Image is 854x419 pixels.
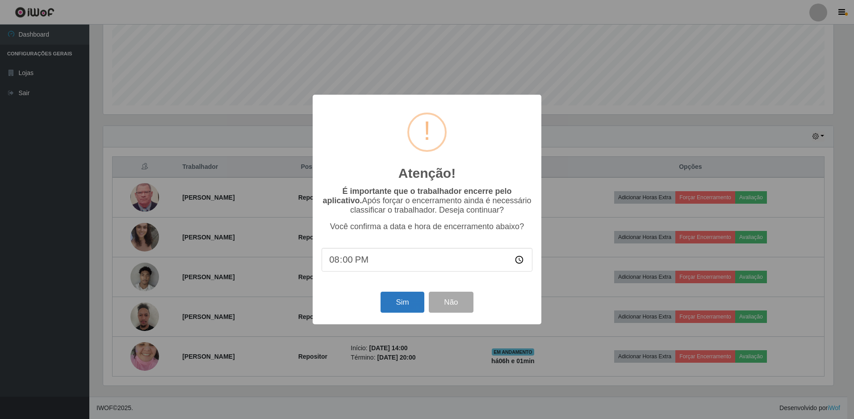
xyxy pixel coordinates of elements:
p: Você confirma a data e hora de encerramento abaixo? [322,222,532,231]
button: Não [429,292,473,313]
b: É importante que o trabalhador encerre pelo aplicativo. [322,187,511,205]
p: Após forçar o encerramento ainda é necessário classificar o trabalhador. Deseja continuar? [322,187,532,215]
h2: Atenção! [398,165,456,181]
button: Sim [381,292,424,313]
